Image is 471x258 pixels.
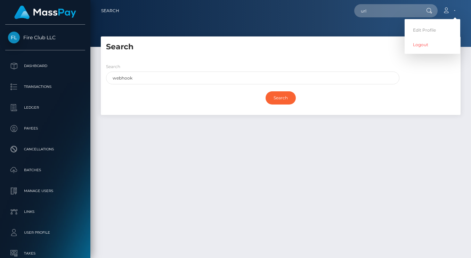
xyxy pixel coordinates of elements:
[5,99,85,116] a: Ledger
[5,120,85,137] a: Payees
[405,24,460,36] a: Edit Profile
[5,182,85,200] a: Manage Users
[8,82,82,92] p: Transactions
[106,72,399,84] input: Enter search term
[5,34,85,41] span: Fire Club LLC
[5,161,85,179] a: Batches
[5,203,85,220] a: Links
[5,224,85,241] a: User Profile
[405,38,460,51] a: Logout
[8,123,82,134] p: Payees
[266,91,296,105] input: Search
[5,57,85,75] a: Dashboard
[106,42,455,52] h5: Search
[8,32,20,43] img: Fire Club LLC
[8,102,82,113] p: Ledger
[5,78,85,95] a: Transactions
[14,6,76,19] img: MassPay Logo
[8,207,82,217] p: Links
[354,4,420,17] input: Search...
[8,61,82,71] p: Dashboard
[106,64,120,70] label: Search
[5,141,85,158] a: Cancellations
[8,186,82,196] p: Manage Users
[8,227,82,238] p: User Profile
[101,3,119,18] a: Search
[8,165,82,175] p: Batches
[8,144,82,155] p: Cancellations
